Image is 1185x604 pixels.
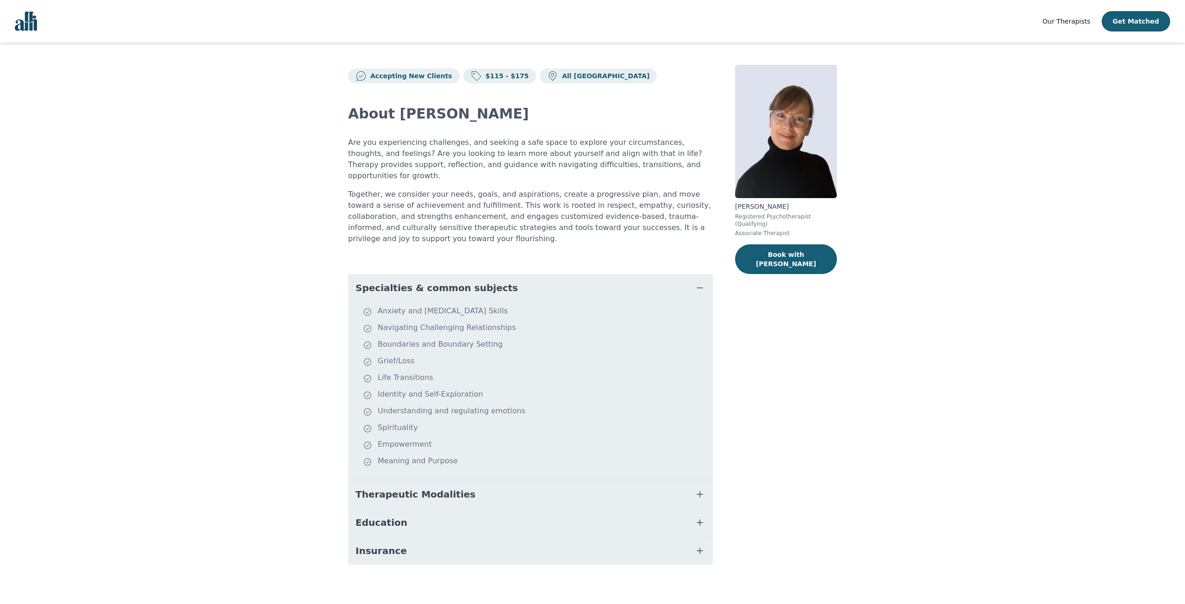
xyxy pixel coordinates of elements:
[363,339,709,352] li: Boundaries and Boundary Setting
[348,137,713,181] p: Are you experiencing challenges, and seeking a safe space to explore your circumstances, thoughts...
[735,202,837,211] p: [PERSON_NAME]
[348,480,713,508] button: Therapeutic Modalities
[355,544,407,557] span: Insurance
[348,274,713,302] button: Specialties & common subjects
[363,422,709,435] li: Spirituality
[363,355,709,368] li: Grief/Loss
[355,488,475,501] span: Therapeutic Modalities
[363,389,709,402] li: Identity and Self-Exploration
[15,12,37,31] img: alli logo
[735,213,837,228] p: Registered Psychotherapist (Qualifying)
[348,509,713,536] button: Education
[1042,16,1090,27] a: Our Therapists
[363,372,709,385] li: Life Transitions
[355,281,518,294] span: Specialties & common subjects
[363,455,709,468] li: Meaning and Purpose
[735,244,837,274] button: Book with [PERSON_NAME]
[558,71,649,81] p: All [GEOGRAPHIC_DATA]
[348,106,713,122] h2: About [PERSON_NAME]
[348,189,713,244] p: Together, we consider your needs, goals, and aspirations, create a progressive plan, and move tow...
[363,305,709,318] li: Anxiety and [MEDICAL_DATA] Skills
[367,71,452,81] p: Accepting New Clients
[363,322,709,335] li: Navigating Challenging Relationships
[363,439,709,452] li: Empowerment
[482,71,529,81] p: $115 - $175
[348,537,713,565] button: Insurance
[355,516,407,529] span: Education
[1102,11,1170,31] button: Get Matched
[363,405,709,418] li: Understanding and regulating emotions
[735,230,837,237] p: Associate Therapist
[1042,18,1090,25] span: Our Therapists
[735,65,837,198] img: Angela_Earl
